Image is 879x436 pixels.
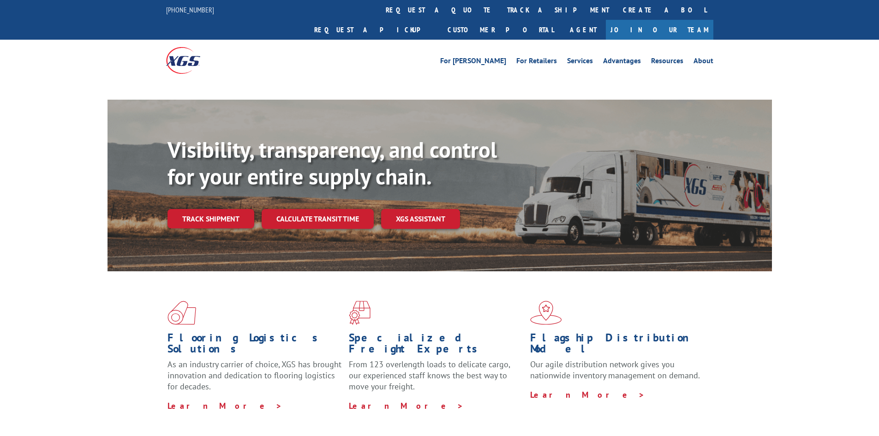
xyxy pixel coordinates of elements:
a: Calculate transit time [262,209,374,229]
a: Learn More > [530,389,645,400]
span: Our agile distribution network gives you nationwide inventory management on demand. [530,359,700,381]
a: XGS ASSISTANT [381,209,460,229]
img: xgs-icon-flagship-distribution-model-red [530,301,562,325]
img: xgs-icon-focused-on-flooring-red [349,301,371,325]
a: Agent [561,20,606,40]
p: From 123 overlength loads to delicate cargo, our experienced staff knows the best way to move you... [349,359,523,400]
a: Customer Portal [441,20,561,40]
a: [PHONE_NUMBER] [166,5,214,14]
a: Join Our Team [606,20,713,40]
img: xgs-icon-total-supply-chain-intelligence-red [167,301,196,325]
span: As an industry carrier of choice, XGS has brought innovation and dedication to flooring logistics... [167,359,341,392]
h1: Flooring Logistics Solutions [167,332,342,359]
a: Advantages [603,57,641,67]
a: About [694,57,713,67]
a: Request a pickup [307,20,441,40]
a: Learn More > [349,400,464,411]
h1: Flagship Distribution Model [530,332,705,359]
a: Track shipment [167,209,254,228]
a: Services [567,57,593,67]
a: For [PERSON_NAME] [440,57,506,67]
a: Learn More > [167,400,282,411]
a: For Retailers [516,57,557,67]
h1: Specialized Freight Experts [349,332,523,359]
b: Visibility, transparency, and control for your entire supply chain. [167,135,497,191]
a: Resources [651,57,683,67]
